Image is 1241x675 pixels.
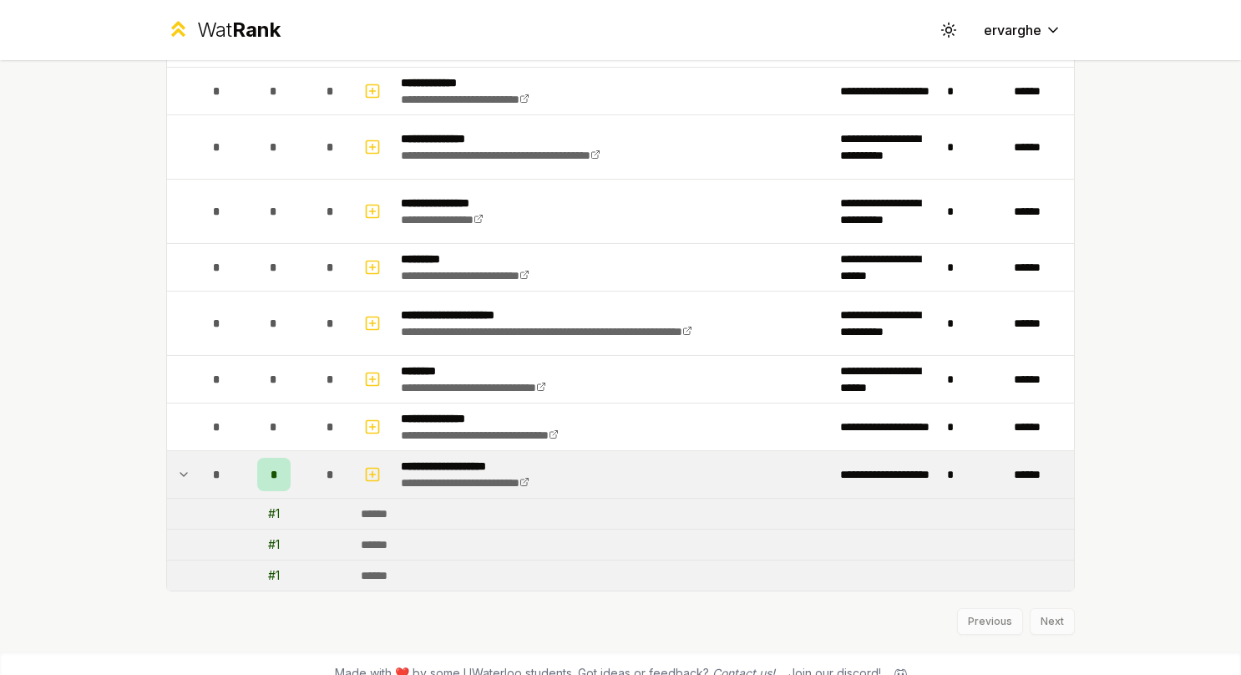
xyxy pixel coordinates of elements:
[232,18,281,42] span: Rank
[970,15,1075,45] button: ervarghe
[166,17,281,43] a: WatRank
[268,505,280,522] div: # 1
[268,567,280,584] div: # 1
[268,536,280,553] div: # 1
[197,17,281,43] div: Wat
[984,20,1041,40] span: ervarghe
